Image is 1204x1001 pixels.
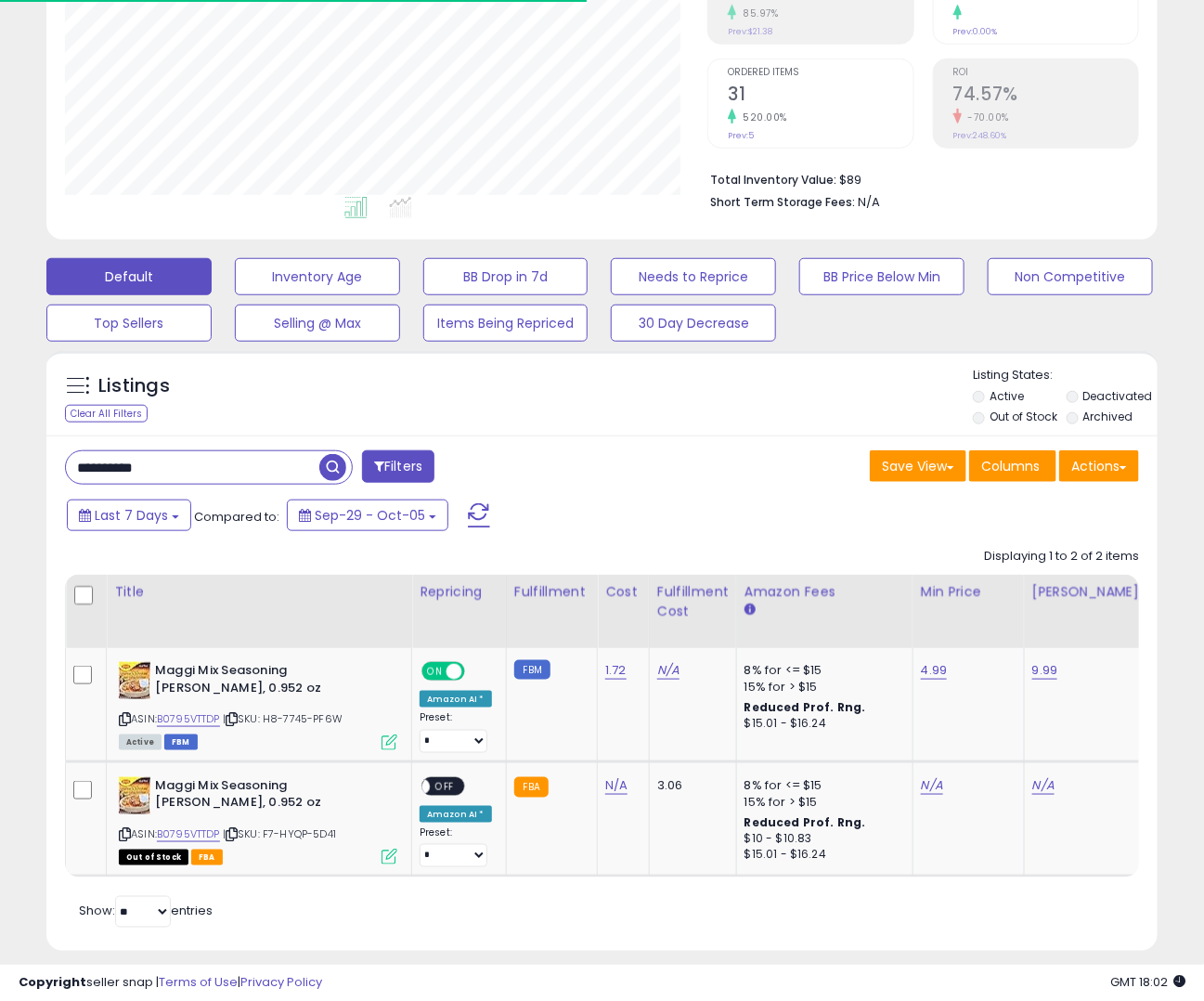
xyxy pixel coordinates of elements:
b: Maggi Mix Seasoning [PERSON_NAME], 0.952 oz [155,777,381,816]
span: All listings that are currently out of stock and unavailable for purchase on Amazon [119,850,188,865]
a: 4.99 [921,661,948,680]
small: Prev: 5 [728,130,754,141]
span: Last 7 Days [95,506,168,525]
img: 51g+zyxEOzL._SL40_.jpg [119,662,150,699]
div: 8% for <= $15 [744,777,899,794]
div: Amazon Fees [744,582,905,602]
div: 15% for > $15 [744,794,899,811]
small: FBM [514,660,550,680]
span: FBM [164,734,198,750]
span: N/A [858,193,880,211]
a: N/A [605,776,628,795]
a: Privacy Policy [240,973,322,991]
span: OFF [462,664,492,680]
button: Default [46,258,212,295]
a: Terms of Use [159,973,238,991]
small: -70.00% [962,110,1010,124]
div: ASIN: [119,662,397,748]
div: Amazon AI * [420,806,492,823]
span: | SKU: F7-HYQP-5D41 [223,826,336,841]
button: Selling @ Max [235,305,400,342]
div: Preset: [420,826,492,868]
div: Repricing [420,582,498,602]
button: Last 7 Days [67,500,191,531]
b: Total Inventory Value: [710,172,836,188]
div: 8% for <= $15 [744,662,899,679]
small: 85.97% [736,6,778,20]
h2: 31 [728,84,913,109]
span: OFF [430,778,460,794]
strong: Copyright [19,973,86,991]
small: Amazon Fees. [744,602,756,618]
div: Clear All Filters [65,405,148,422]
button: Filters [362,450,434,483]
button: Top Sellers [46,305,212,342]
span: FBA [191,850,223,865]
span: | SKU: H8-7745-PF6W [223,711,343,726]
button: Sep-29 - Oct-05 [287,500,448,531]
button: BB Drop in 7d [423,258,589,295]
div: Title [114,582,404,602]
button: Items Being Repriced [423,305,589,342]
div: 15% for > $15 [744,679,899,695]
button: Actions [1059,450,1139,482]
button: 30 Day Decrease [611,305,776,342]
span: Compared to: [194,508,279,526]
div: seller snap | | [19,974,322,992]
a: 9.99 [1032,661,1058,680]
div: $15.01 - $16.24 [744,847,899,863]
div: Fulfillment Cost [657,582,729,621]
div: [PERSON_NAME] [1032,582,1143,602]
label: Deactivated [1082,388,1152,404]
li: $89 [710,167,1125,189]
div: Cost [605,582,641,602]
span: Ordered Items [728,68,913,78]
span: Sep-29 - Oct-05 [315,506,425,525]
button: Columns [969,450,1056,482]
div: $15.01 - $16.24 [744,716,899,732]
a: B0795VTTDP [157,826,220,842]
b: Maggi Mix Seasoning [PERSON_NAME], 0.952 oz [155,662,381,701]
div: Min Price [921,582,1016,602]
span: ROI [953,68,1138,78]
h5: Listings [98,373,170,399]
small: Prev: 248.60% [953,130,1007,141]
div: 3.06 [657,777,722,794]
a: B0795VTTDP [157,711,220,727]
a: N/A [657,661,680,680]
span: Columns [981,457,1040,475]
div: Fulfillment [514,582,589,602]
label: Active [990,388,1024,404]
span: 2025-10-13 18:02 GMT [1110,973,1185,991]
b: Reduced Prof. Rng. [744,814,866,830]
span: Show: entries [79,903,213,920]
button: Non Competitive [988,258,1153,295]
img: 51g+zyxEOzL._SL40_.jpg [119,777,150,814]
button: Save View [870,450,966,482]
div: ASIN: [119,777,397,864]
button: Needs to Reprice [611,258,776,295]
div: Displaying 1 to 2 of 2 items [984,548,1139,565]
b: Reduced Prof. Rng. [744,699,866,715]
h2: 74.57% [953,84,1138,109]
label: Out of Stock [990,409,1057,424]
p: Listing States: [973,367,1158,384]
div: $10 - $10.83 [744,831,899,847]
small: Prev: $21.38 [728,26,772,37]
b: Short Term Storage Fees: [710,194,855,210]
button: BB Price Below Min [799,258,964,295]
button: Inventory Age [235,258,400,295]
div: Preset: [420,711,492,753]
small: 520.00% [736,110,787,124]
div: Amazon AI * [420,691,492,708]
small: Prev: 0.00% [953,26,998,37]
a: N/A [1032,776,1055,795]
span: ON [423,664,447,680]
small: FBA [514,777,549,798]
a: 1.72 [605,661,627,680]
a: N/A [921,776,943,795]
span: All listings currently available for purchase on Amazon [119,734,162,750]
label: Archived [1082,409,1133,424]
